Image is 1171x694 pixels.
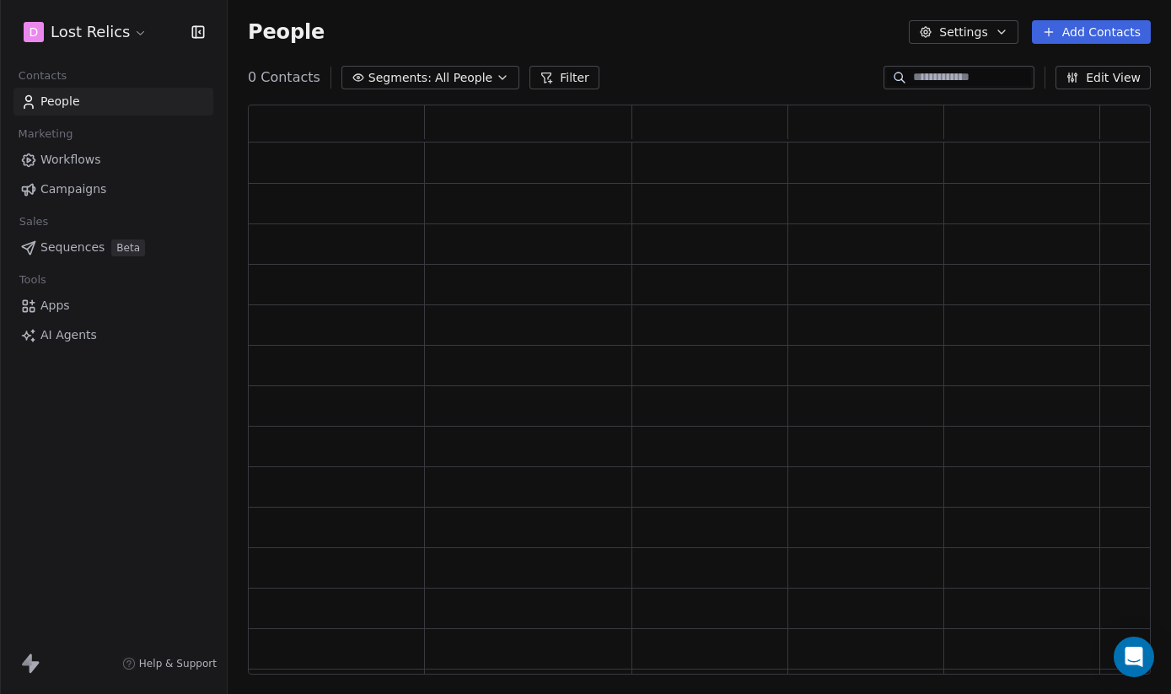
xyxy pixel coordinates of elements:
span: Beta [111,239,145,256]
span: Tools [12,267,53,293]
button: Add Contacts [1032,20,1151,44]
div: Open Intercom Messenger [1114,637,1154,677]
a: Apps [13,292,213,320]
span: Lost Relics [51,21,130,43]
a: SequencesBeta [13,234,213,261]
a: Campaigns [13,175,213,203]
span: Contacts [11,63,74,89]
span: All People [435,69,492,87]
a: Help & Support [122,657,217,670]
button: DLost Relics [20,18,151,46]
button: Settings [909,20,1018,44]
a: Workflows [13,146,213,174]
span: Sales [12,209,56,234]
span: Marketing [11,121,80,147]
span: People [40,93,80,110]
a: AI Agents [13,321,213,349]
span: Apps [40,297,70,315]
span: Campaigns [40,180,106,198]
button: Filter [529,66,599,89]
span: AI Agents [40,326,97,344]
span: Segments: [368,69,432,87]
span: Help & Support [139,657,217,670]
span: Sequences [40,239,105,256]
span: People [248,19,325,45]
span: D [30,24,39,40]
span: Workflows [40,151,101,169]
a: People [13,88,213,116]
button: Edit View [1056,66,1151,89]
span: 0 Contacts [248,67,320,88]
